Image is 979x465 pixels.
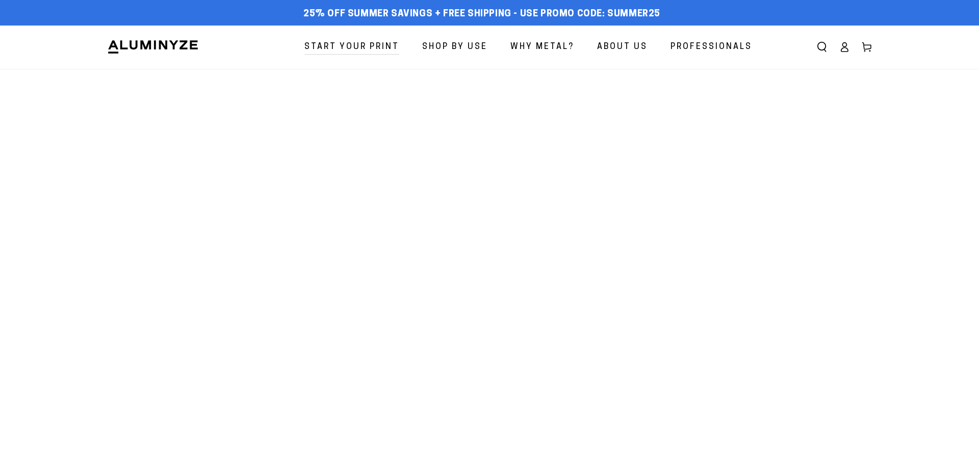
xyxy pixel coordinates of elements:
[510,40,574,55] span: Why Metal?
[589,34,655,61] a: About Us
[503,34,582,61] a: Why Metal?
[597,40,648,55] span: About Us
[297,34,407,61] a: Start Your Print
[663,34,760,61] a: Professionals
[304,40,399,55] span: Start Your Print
[415,34,495,61] a: Shop By Use
[811,36,833,58] summary: Search our site
[671,40,752,55] span: Professionals
[422,40,487,55] span: Shop By Use
[303,9,660,20] span: 25% off Summer Savings + Free Shipping - Use Promo Code: SUMMER25
[107,39,199,55] img: Aluminyze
